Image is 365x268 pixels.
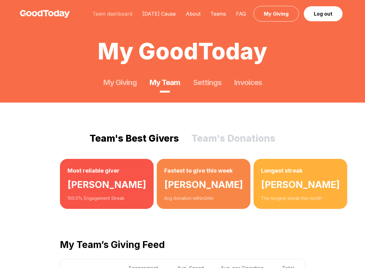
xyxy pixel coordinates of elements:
a: My Giving [103,78,137,88]
div: [PERSON_NAME] [67,175,146,195]
h2: My Team’s Giving Feed [60,239,305,250]
h3: Most reliable giver [67,166,146,175]
a: About [181,11,205,17]
img: GoodToday [20,10,70,18]
button: Team's Donations [191,133,275,144]
a: Settings [193,78,221,88]
a: Invoices [234,78,262,88]
a: FAQ [231,11,251,17]
button: Team's Best Givers [90,133,179,144]
div: 100.0 % Engagement Streak [67,195,146,201]
a: Team dashboard [87,11,137,17]
a: Log out [304,6,343,21]
h3: Fastest to give this week [164,166,243,175]
a: Teams [205,11,231,17]
div: [PERSON_NAME] [261,175,340,195]
div: The longest streak this month [261,195,340,201]
a: My Giving [254,6,299,22]
a: [DATE] Cause [137,11,181,17]
div: [PERSON_NAME] [164,175,243,195]
div: Avg donation within 2 min [164,195,243,201]
a: My Team [149,78,180,88]
h3: Longest streak [261,166,340,175]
